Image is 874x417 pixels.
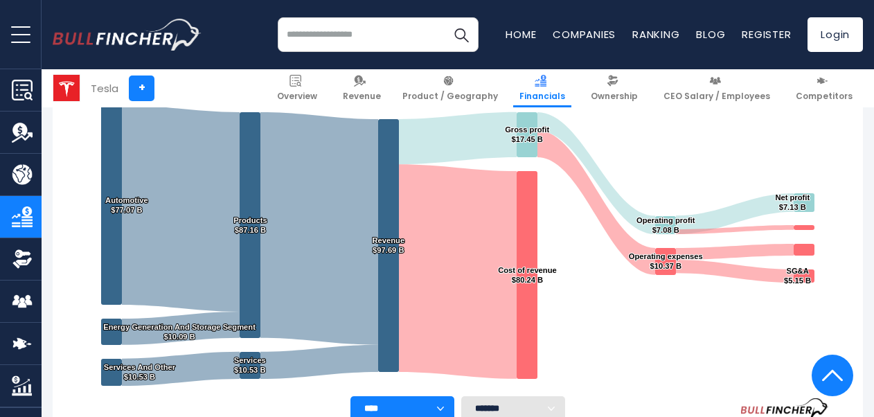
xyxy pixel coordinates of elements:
[632,27,679,42] a: Ranking
[104,363,176,381] text: Services And Other $10.53 B
[790,69,859,107] a: Competitors
[513,69,571,107] a: Financials
[519,91,565,102] span: Financials
[234,356,266,374] text: Services $10.53 B
[506,27,536,42] a: Home
[796,91,853,102] span: Competitors
[53,19,202,51] a: Go to homepage
[12,249,33,269] img: Ownership
[103,323,256,341] text: Energy Generation And Storage Segment $10.09 B
[585,69,644,107] a: Ownership
[233,216,267,234] text: Products $87.16 B
[53,75,80,101] img: TSLA logo
[629,252,703,270] text: Operating expenses $10.37 B
[553,27,616,42] a: Companies
[775,193,810,211] text: Net profit $7.13 B
[396,69,504,107] a: Product / Geography
[591,91,638,102] span: Ownership
[53,19,202,51] img: bullfincher logo
[657,69,776,107] a: CEO Salary / Employees
[505,125,549,143] text: Gross profit $17.45 B
[277,91,317,102] span: Overview
[373,236,405,254] text: Revenue $97.69 B
[636,216,695,234] text: Operating profit $7.08 B
[784,267,811,285] text: SG&A $5.15 B
[337,69,387,107] a: Revenue
[105,196,148,214] text: Automotive $77.07 B
[271,69,323,107] a: Overview
[663,91,770,102] span: CEO Salary / Employees
[498,266,557,284] text: Cost of revenue $80.24 B
[808,17,863,52] a: Login
[343,91,381,102] span: Revenue
[129,76,154,101] a: +
[91,80,118,96] div: Tesla
[66,50,849,396] svg: Tesla's Income Statement Analysis: Revenue to Profit Breakdown
[444,17,479,52] button: Search
[696,27,725,42] a: Blog
[742,27,791,42] a: Register
[402,91,498,102] span: Product / Geography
